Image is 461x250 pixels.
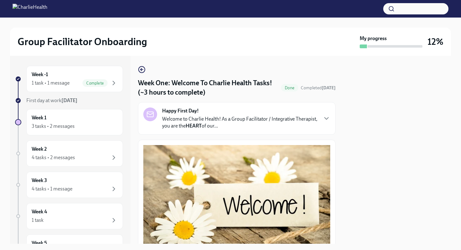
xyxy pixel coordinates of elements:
a: Week 24 tasks • 2 messages [15,140,123,167]
h6: Week 4 [32,208,47,215]
a: Week 13 tasks • 2 messages [15,109,123,135]
strong: Happy First Day! [162,107,199,114]
a: Week 34 tasks • 1 message [15,172,123,198]
p: Welcome to Charlie Health! As a Group Facilitator / Integrative Therapist, you are the of our... [162,116,318,129]
h2: Group Facilitator Onboarding [18,35,147,48]
span: Done [281,86,298,90]
h3: 12% [427,36,443,47]
div: 1 task [32,217,44,224]
strong: HEART [186,123,202,129]
div: 4 tasks • 2 messages [32,154,75,161]
img: CharlieHealth [13,4,47,14]
span: October 7th, 2025 18:19 [301,85,336,91]
span: First day at work [26,97,77,103]
strong: My progress [360,35,387,42]
div: 4 tasks • 1 message [32,185,72,192]
a: First day at work[DATE] [15,97,123,104]
strong: [DATE] [61,97,77,103]
strong: [DATE] [322,85,336,91]
h4: Week One: Welcome To Charlie Health Tasks! (~3 hours to complete) [138,78,278,97]
div: 1 task • 1 message [32,80,70,86]
a: Week 41 task [15,203,123,229]
span: Complete [82,81,108,86]
div: 3 tasks • 2 messages [32,123,75,130]
h6: Week 1 [32,114,46,121]
h6: Week -1 [32,71,48,78]
h6: Week 5 [32,240,47,247]
h6: Week 3 [32,177,47,184]
span: Completed [301,85,336,91]
a: Week -11 task • 1 messageComplete [15,66,123,92]
h6: Week 2 [32,146,47,153]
